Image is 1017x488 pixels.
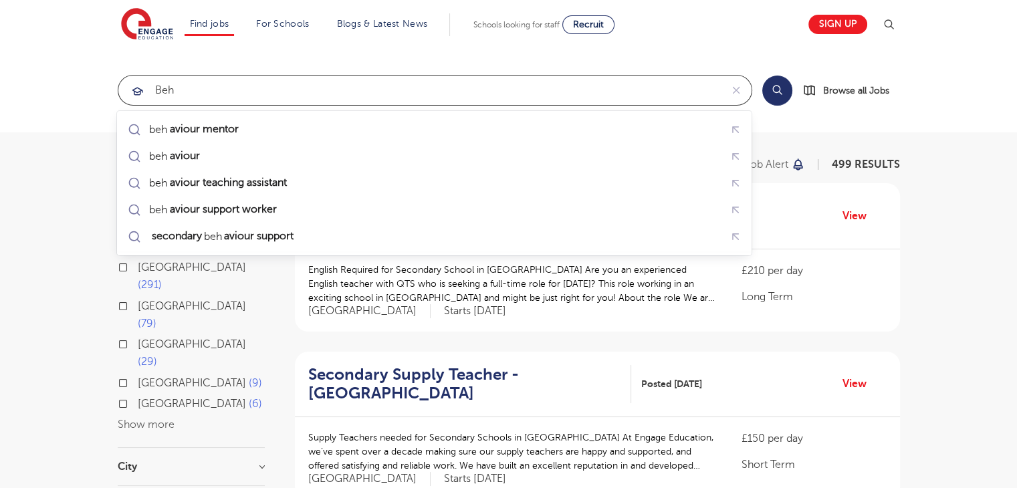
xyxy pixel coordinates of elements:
[138,279,162,291] span: 291
[256,19,309,29] a: For Schools
[742,289,886,305] p: Long Term
[138,338,146,347] input: [GEOGRAPHIC_DATA] 29
[138,261,246,273] span: [GEOGRAPHIC_DATA]
[138,318,156,330] span: 79
[308,263,715,305] p: English Required for Secondary School in [GEOGRAPHIC_DATA] Are you an experienced English teacher...
[308,431,715,473] p: Supply Teachers needed for Secondary Schools in [GEOGRAPHIC_DATA] At Engage Education, we’ve spen...
[138,377,146,386] input: [GEOGRAPHIC_DATA] 9
[167,148,201,164] mark: aviour
[149,176,288,190] div: beh
[118,76,721,105] input: Submit
[719,159,788,170] p: Save job alert
[742,431,886,447] p: £150 per day
[149,230,296,243] div: beh
[308,304,431,318] span: [GEOGRAPHIC_DATA]
[719,159,806,170] button: Save job alert
[118,461,265,472] h3: City
[823,83,889,98] span: Browse all Jobs
[249,377,262,389] span: 9
[808,15,867,34] a: Sign up
[138,398,246,410] span: [GEOGRAPHIC_DATA]
[725,119,746,140] button: Fill query with "behaviour mentor"
[167,174,288,191] mark: aviour teaching assistant
[138,398,146,406] input: [GEOGRAPHIC_DATA] 6
[337,19,428,29] a: Blogs & Latest News
[167,121,240,137] mark: aviour mentor
[122,116,746,250] ul: Submit
[167,201,278,217] mark: aviour support worker
[641,377,702,391] span: Posted [DATE]
[725,226,746,247] button: Fill query with "secondary behaviour support"
[149,150,201,163] div: beh
[725,172,746,193] button: Fill query with "behaviour teaching assistant"
[742,457,886,473] p: Short Term
[444,304,506,318] p: Starts [DATE]
[149,203,278,217] div: beh
[190,19,229,29] a: Find jobs
[725,199,746,220] button: Fill query with "behaviour support worker"
[573,19,604,29] span: Recruit
[473,20,560,29] span: Schools looking for staff
[444,472,506,486] p: Starts [DATE]
[138,356,157,368] span: 29
[842,375,877,392] a: View
[832,158,900,170] span: 499 RESULTS
[138,300,246,312] span: [GEOGRAPHIC_DATA]
[138,300,146,309] input: [GEOGRAPHIC_DATA] 79
[721,76,752,105] button: Clear
[308,472,431,486] span: [GEOGRAPHIC_DATA]
[308,365,632,404] a: Secondary Supply Teacher - [GEOGRAPHIC_DATA]
[121,8,173,41] img: Engage Education
[138,338,246,350] span: [GEOGRAPHIC_DATA]
[222,228,296,244] mark: aviour support
[149,228,203,244] mark: secondary
[803,83,900,98] a: Browse all Jobs
[725,146,746,166] button: Fill query with "behaviour"
[138,377,246,389] span: [GEOGRAPHIC_DATA]
[149,123,240,136] div: beh
[118,418,175,431] button: Show more
[842,207,877,225] a: View
[308,365,621,404] h2: Secondary Supply Teacher - [GEOGRAPHIC_DATA]
[742,263,886,279] p: £210 per day
[118,75,752,106] div: Submit
[562,15,614,34] a: Recruit
[138,261,146,270] input: [GEOGRAPHIC_DATA] 291
[762,76,792,106] button: Search
[249,398,262,410] span: 6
